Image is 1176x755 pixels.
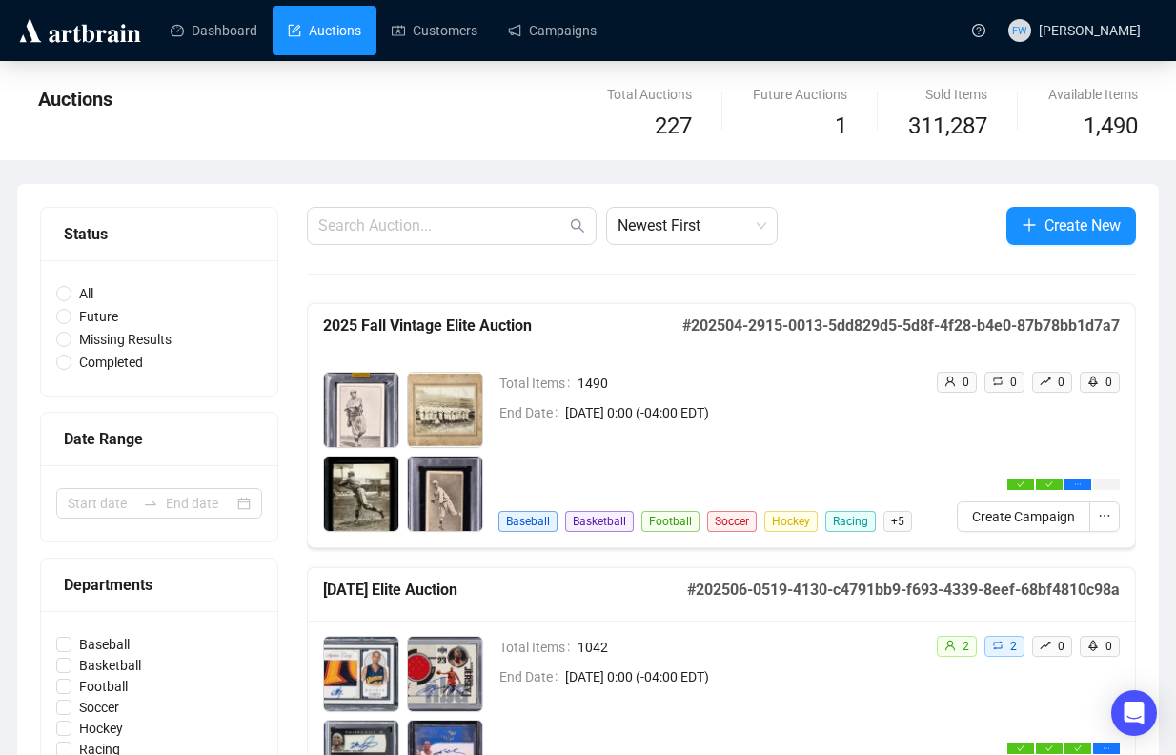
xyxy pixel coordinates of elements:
span: 0 [1010,376,1017,389]
img: 1_1.jpg [324,373,398,447]
a: Campaigns [508,6,597,55]
span: swap-right [143,496,158,511]
span: Baseball [498,511,558,532]
div: Date Range [64,427,254,451]
input: Start date [68,493,135,514]
h5: 2025 Fall Vintage Elite Auction [323,315,682,337]
span: End Date [499,402,565,423]
img: 1_1.jpg [324,637,398,711]
img: 3_1.jpg [324,457,398,531]
span: Soccer [71,697,127,718]
div: Available Items [1048,84,1138,105]
input: Search Auction... [318,214,566,237]
span: 1,490 [1084,109,1138,145]
img: 2_1.jpg [408,373,482,447]
div: Status [64,222,254,246]
span: Football [71,676,135,697]
span: [DATE] 0:00 (-04:00 EDT) [565,666,921,687]
a: 2025 Fall Vintage Elite Auction#202504-2915-0013-5dd829d5-5d8f-4f28-b4e0-87b78bb1d7a7Total Items1... [307,303,1136,548]
span: [PERSON_NAME] [1039,23,1141,38]
span: Hockey [71,718,131,739]
span: [DATE] 0:00 (-04:00 EDT) [565,402,921,423]
span: Hockey [764,511,818,532]
span: FW [1012,22,1026,38]
span: user [944,640,956,651]
span: 0 [1105,640,1112,653]
span: 311,287 [908,109,987,145]
span: Future [71,306,126,327]
button: Create New [1006,207,1136,245]
a: Customers [392,6,477,55]
span: End Date [499,666,565,687]
span: 2 [963,640,969,653]
span: Create New [1044,214,1121,237]
div: Total Auctions [607,84,692,105]
a: Dashboard [171,6,257,55]
span: 1490 [578,373,921,394]
span: Baseball [71,634,137,655]
span: rocket [1087,376,1099,387]
span: retweet [992,376,1004,387]
span: plus [1022,217,1037,233]
span: Create Campaign [972,506,1075,527]
span: to [143,496,158,511]
div: Future Auctions [753,84,847,105]
img: 4_1.jpg [408,457,482,531]
button: Create Campaign [957,501,1090,532]
span: retweet [992,640,1004,651]
span: ellipsis [1098,509,1111,522]
div: Departments [64,573,254,597]
span: 1042 [578,637,921,658]
span: Basketball [71,655,149,676]
span: rocket [1087,640,1099,651]
span: rise [1040,376,1051,387]
span: search [570,218,585,234]
span: rise [1040,640,1051,651]
h5: # 202506-0519-4130-c4791bb9-f693-4339-8eef-68bf4810c98a [687,579,1120,602]
span: 227 [655,112,692,139]
span: Total Items [499,637,578,658]
span: Racing [825,511,876,532]
span: check [1017,745,1024,752]
h5: # 202504-2915-0013-5dd829d5-5d8f-4f28-b4e0-87b78bb1d7a7 [682,315,1120,337]
input: End date [166,493,233,514]
span: 2 [1010,640,1017,653]
div: Sold Items [908,84,987,105]
span: check [1045,745,1053,752]
span: question-circle [972,24,985,37]
span: user [944,376,956,387]
span: Football [641,511,700,532]
div: Open Intercom Messenger [1111,690,1157,736]
span: 0 [963,376,969,389]
img: 2_1.jpg [408,637,482,711]
span: Auctions [38,88,112,111]
h5: [DATE] Elite Auction [323,579,687,602]
span: Total Items [499,373,578,394]
span: Missing Results [71,329,179,350]
span: 0 [1058,376,1064,389]
a: Auctions [288,6,361,55]
span: check [1074,745,1082,752]
img: logo [16,15,144,46]
span: 1 [835,112,847,139]
span: + 5 [883,511,912,532]
span: Basketball [565,511,634,532]
span: check [1045,480,1053,488]
span: check [1017,480,1024,488]
span: 0 [1105,376,1112,389]
span: Newest First [618,208,766,244]
span: Soccer [707,511,757,532]
span: All [71,283,101,304]
span: 0 [1058,640,1064,653]
span: ellipsis [1103,745,1110,752]
span: ellipsis [1074,480,1082,488]
span: Completed [71,352,151,373]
